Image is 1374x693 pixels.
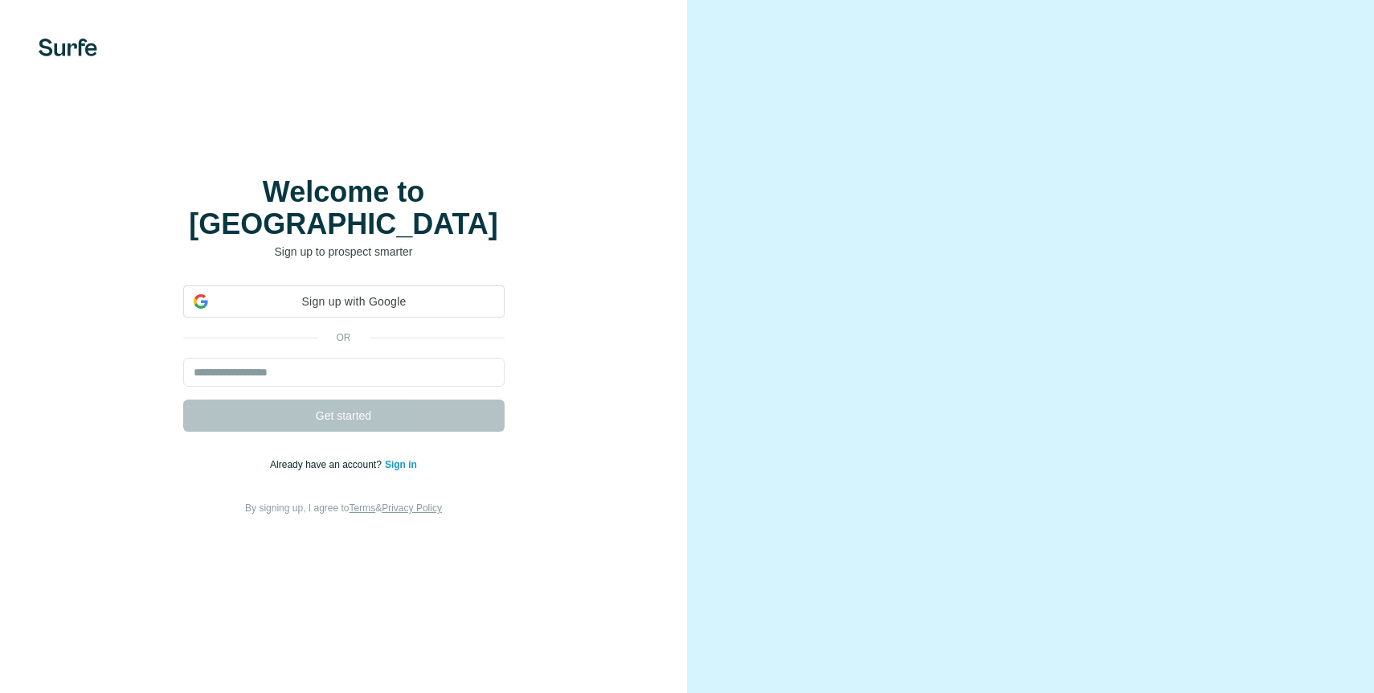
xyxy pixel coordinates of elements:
[245,502,442,514] span: By signing up, I agree to &
[183,285,505,318] div: Sign up with Google
[382,502,442,514] a: Privacy Policy
[183,176,505,240] h1: Welcome to [GEOGRAPHIC_DATA]
[183,244,505,260] p: Sign up to prospect smarter
[350,502,376,514] a: Terms
[39,39,97,56] img: Surfe's logo
[318,330,370,345] p: or
[385,459,417,470] a: Sign in
[270,459,385,470] span: Already have an account?
[215,293,494,310] span: Sign up with Google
